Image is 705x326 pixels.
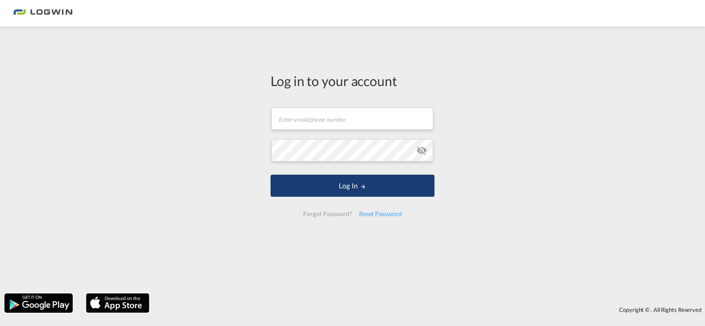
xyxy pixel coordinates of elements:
input: Enter email/phone number [271,108,433,130]
div: Reset Password [356,206,405,222]
img: bc73a0e0d8c111efacd525e4c8ad7d32.png [13,4,73,23]
md-icon: icon-eye-off [416,145,427,156]
button: LOGIN [271,175,434,197]
div: Log in to your account [271,71,434,90]
img: google.png [4,292,74,314]
div: Copyright © . All Rights Reserved [154,302,705,317]
img: apple.png [85,292,150,314]
div: Forgot Password? [300,206,355,222]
